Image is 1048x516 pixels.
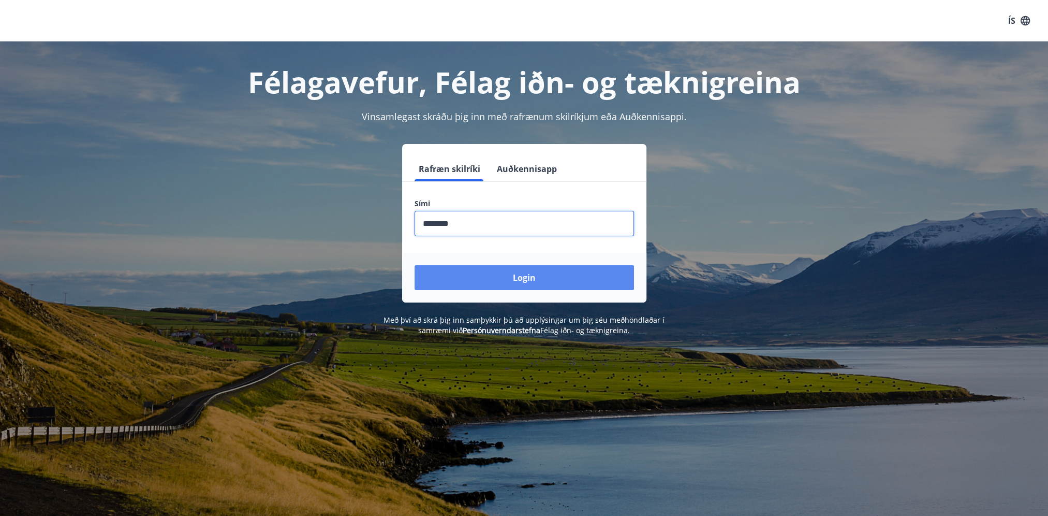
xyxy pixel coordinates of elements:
[383,315,665,335] span: Með því að skrá þig inn samþykkir þú að upplýsingar um þig séu meðhöndlaðar í samræmi við Félag i...
[415,265,634,290] button: Login
[415,198,634,209] label: Sími
[415,156,484,181] button: Rafræn skilríki
[1002,11,1036,30] button: ÍS
[493,156,561,181] button: Auðkennisapp
[362,110,687,123] span: Vinsamlegast skráðu þig inn með rafrænum skilríkjum eða Auðkennisappi.
[463,325,540,335] a: Persónuverndarstefna
[164,62,884,102] h1: Félagavefur, Félag iðn- og tæknigreina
